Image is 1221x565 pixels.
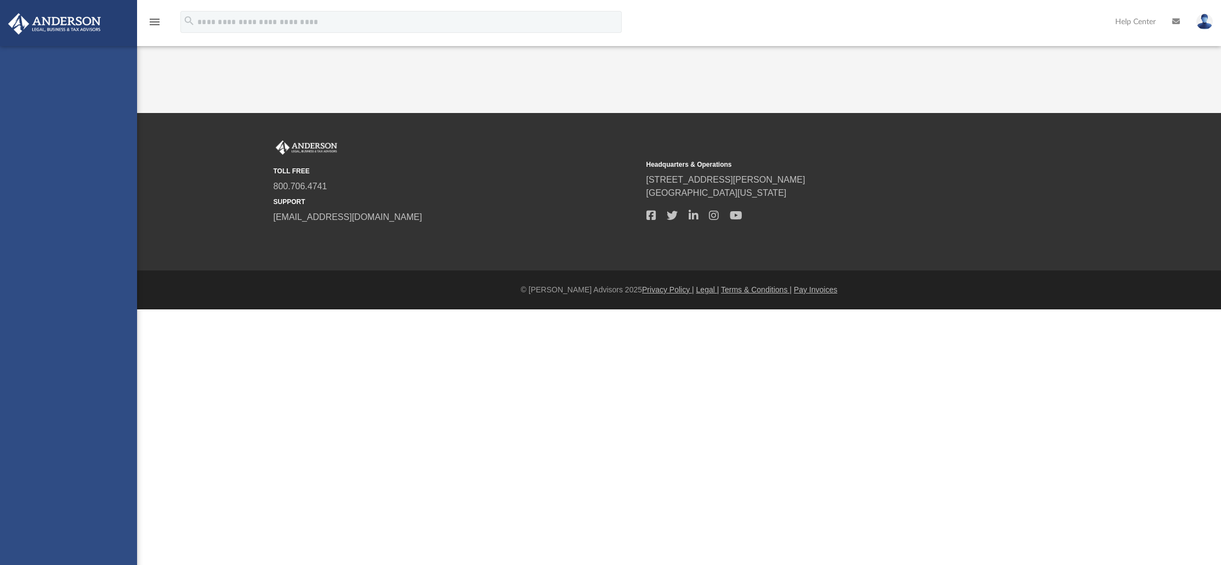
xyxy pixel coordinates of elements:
a: Privacy Policy | [642,285,694,294]
small: SUPPORT [274,197,639,207]
i: menu [148,15,161,29]
a: [STREET_ADDRESS][PERSON_NAME] [646,175,805,184]
div: © [PERSON_NAME] Advisors 2025 [137,284,1221,296]
a: Terms & Conditions | [721,285,792,294]
a: 800.706.4741 [274,182,327,191]
a: [GEOGRAPHIC_DATA][US_STATE] [646,188,787,197]
a: Pay Invoices [794,285,837,294]
i: search [183,15,195,27]
a: Legal | [696,285,719,294]
a: [EMAIL_ADDRESS][DOMAIN_NAME] [274,212,422,222]
a: menu [148,21,161,29]
img: Anderson Advisors Platinum Portal [274,140,339,155]
small: Headquarters & Operations [646,160,1012,169]
img: User Pic [1196,14,1213,30]
small: TOLL FREE [274,166,639,176]
img: Anderson Advisors Platinum Portal [5,13,104,35]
